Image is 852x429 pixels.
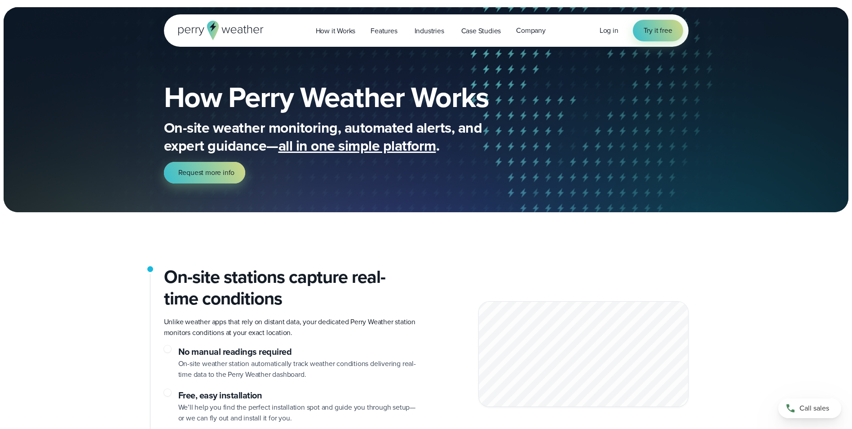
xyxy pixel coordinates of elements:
a: How it Works [308,22,363,40]
p: On-site weather station automatically track weather conditions delivering real-time data to the P... [178,358,419,380]
a: Try it free [633,20,683,41]
a: Log in [600,25,618,36]
span: Company [516,25,546,36]
span: Try it free [644,25,672,36]
a: Request more info [164,162,246,183]
h2: On-site stations capture real-time conditions [164,266,419,309]
a: Case Studies [454,22,509,40]
span: Log in [600,25,618,36]
span: Case Studies [461,26,501,36]
span: Call sales [799,403,829,414]
a: Call sales [778,398,841,418]
span: Features [371,26,397,36]
span: How it Works [316,26,356,36]
p: We’ll help you find the perfect installation spot and guide you through setup—or we can fly out a... [178,402,419,424]
h3: No manual readings required [178,345,419,358]
h1: How Perry Weather Works [164,83,554,112]
p: Unlike weather apps that rely on distant data, your dedicated Perry Weather station monitors cond... [164,317,419,338]
span: Industries [415,26,444,36]
span: Request more info [178,167,235,178]
h3: Free, easy installation [178,389,419,402]
span: all in one simple platform [278,135,436,156]
p: On-site weather monitoring, automated alerts, and expert guidance— . [164,119,523,155]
